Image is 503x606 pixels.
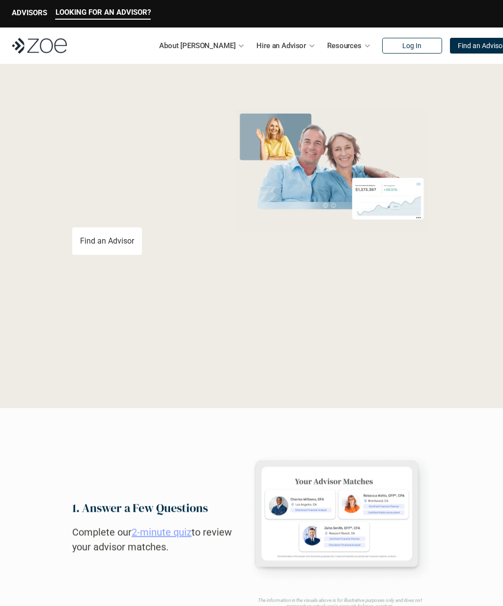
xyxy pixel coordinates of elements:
p: About [PERSON_NAME] [159,38,235,53]
h2: 1. Answer a Few Questions [72,501,208,515]
p: Log In [402,42,421,50]
p: You deserve an advisor you can trust. [PERSON_NAME], hire, and invest with vetted, fiduciary, fin... [72,187,233,216]
p: LOOKING FOR AN ADVISOR? [56,8,151,17]
em: The information in the visuals above is for illustrative purposes only and does not represent an ... [252,237,411,240]
a: Find an Advisor [72,227,142,255]
p: Grow Your Wealth with a Financial Advisor [72,95,232,175]
p: Hire an Advisor [256,38,306,53]
h2: Complete our to review your advisor matches. [72,525,249,554]
p: Find an Advisor [80,236,134,246]
p: Loremipsum: *DolOrsi Ametconsecte adi Eli Seddoeius tem inc utlaboreet. Dol 5288 MagNaal Enimadmi... [74,352,430,377]
a: Log In [382,38,442,54]
a: 2-minute quiz [132,526,192,538]
p: Resources [327,38,362,53]
p: ADVISORS [12,8,47,17]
